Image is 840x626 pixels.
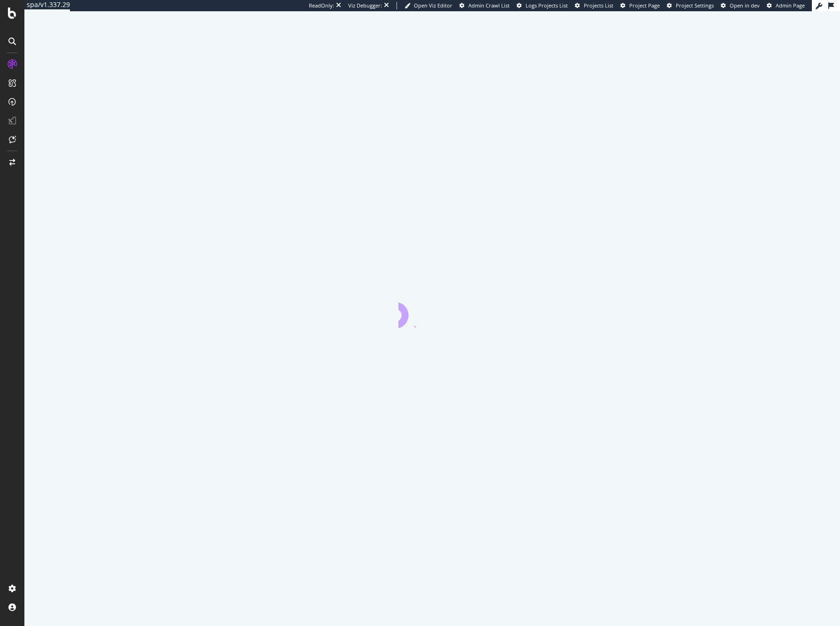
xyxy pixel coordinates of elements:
[767,2,805,9] a: Admin Page
[620,2,660,9] a: Project Page
[414,2,452,9] span: Open Viz Editor
[405,2,452,9] a: Open Viz Editor
[348,2,382,9] div: Viz Debugger:
[468,2,510,9] span: Admin Crawl List
[517,2,568,9] a: Logs Projects List
[309,2,334,9] div: ReadOnly:
[721,2,760,9] a: Open in dev
[730,2,760,9] span: Open in dev
[526,2,568,9] span: Logs Projects List
[776,2,805,9] span: Admin Page
[575,2,613,9] a: Projects List
[398,294,466,328] div: animation
[584,2,613,9] span: Projects List
[667,2,714,9] a: Project Settings
[459,2,510,9] a: Admin Crawl List
[676,2,714,9] span: Project Settings
[629,2,660,9] span: Project Page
